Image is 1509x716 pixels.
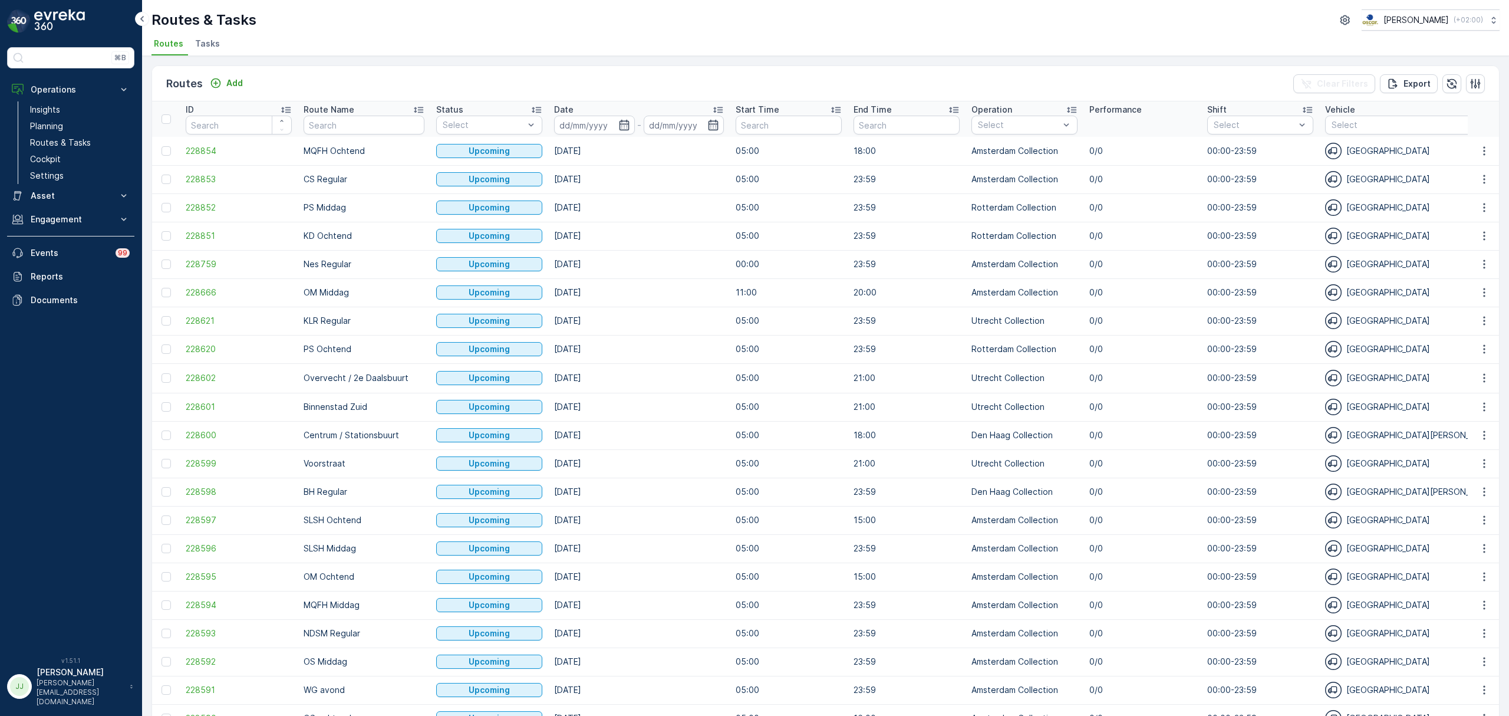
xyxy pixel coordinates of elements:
p: 00:00-23:59 [1207,258,1313,270]
p: Amsterdam Collection [971,145,1078,157]
span: 228851 [186,230,292,242]
p: Overvecht / 2e Daalsbuurt [304,372,424,384]
p: 05:00 [736,486,842,498]
input: Search [186,116,292,134]
p: 05:00 [736,429,842,441]
a: Settings [25,167,134,184]
p: Upcoming [469,628,510,639]
p: Add [226,77,243,89]
p: Operations [31,84,111,96]
p: 00:00-23:59 [1207,173,1313,185]
p: 23:59 [854,230,960,242]
p: 0/0 [1089,287,1195,298]
div: Toggle Row Selected [162,572,171,582]
img: svg%3e [1325,313,1342,329]
button: Upcoming [436,485,542,499]
td: [DATE] [548,676,730,704]
p: 05:00 [736,401,842,413]
p: 05:00 [736,343,842,355]
p: Rotterdam Collection [971,202,1078,214]
img: logo [7,9,31,33]
p: Routes [166,75,203,92]
p: Upcoming [469,287,510,298]
img: svg%3e [1325,228,1342,244]
p: ID [186,104,194,116]
p: Date [554,104,574,116]
p: 05:00 [736,514,842,526]
span: 228852 [186,202,292,214]
div: Toggle Row Selected [162,685,171,695]
p: ( +02:00 ) [1454,15,1483,25]
p: 18:00 [854,429,960,441]
button: Upcoming [436,144,542,158]
img: basis-logo_rgb2x.png [1362,14,1379,27]
p: 18:00 [854,145,960,157]
div: [GEOGRAPHIC_DATA] [1325,313,1495,329]
button: JJ[PERSON_NAME][PERSON_NAME][EMAIL_ADDRESS][DOMAIN_NAME] [7,666,134,707]
div: Toggle Row Selected [162,402,171,412]
p: Upcoming [469,258,510,270]
button: Engagement [7,208,134,231]
p: Shift [1207,104,1227,116]
p: BH Regular [304,486,424,498]
p: Binnenstad Zuid [304,401,424,413]
div: Toggle Row Selected [162,487,171,497]
div: Toggle Row Selected [162,175,171,184]
a: Planning [25,118,134,134]
p: Upcoming [469,599,510,611]
a: 228595 [186,571,292,583]
p: Upcoming [469,145,510,157]
a: 228597 [186,514,292,526]
button: Upcoming [436,428,542,442]
img: svg%3e [1325,625,1342,642]
p: Planning [30,120,63,132]
span: 228598 [186,486,292,498]
p: Routes & Tasks [30,137,91,149]
p: Utrecht Collection [971,401,1078,413]
p: Utrecht Collection [971,315,1078,327]
a: Reports [7,265,134,288]
p: 0/0 [1089,458,1195,469]
p: Documents [31,294,130,306]
p: Settings [30,170,64,182]
button: Upcoming [436,513,542,527]
img: svg%3e [1325,569,1342,585]
div: [GEOGRAPHIC_DATA][PERSON_NAME] [1325,484,1495,500]
div: [GEOGRAPHIC_DATA][PERSON_NAME] [1325,427,1495,444]
p: 05:00 [736,173,842,185]
p: Engagement [31,214,111,225]
p: [PERSON_NAME][EMAIL_ADDRESS][DOMAIN_NAME] [37,678,124,707]
td: [DATE] [548,250,730,278]
p: Upcoming [469,401,510,413]
img: svg%3e [1325,540,1342,557]
p: Amsterdam Collection [971,173,1078,185]
p: 0/0 [1089,315,1195,327]
p: Rotterdam Collection [971,230,1078,242]
td: [DATE] [548,193,730,222]
button: Upcoming [436,285,542,300]
span: 228591 [186,684,292,696]
p: 15:00 [854,514,960,526]
td: [DATE] [548,393,730,421]
div: Toggle Row Selected [162,544,171,553]
button: Upcoming [436,201,542,215]
span: 228759 [186,258,292,270]
p: Den Haag Collection [971,429,1078,441]
a: Insights [25,101,134,118]
span: 228596 [186,543,292,554]
td: [DATE] [548,449,730,478]
td: [DATE] [548,363,730,393]
p: 23:59 [854,486,960,498]
p: Upcoming [469,514,510,526]
a: 228666 [186,287,292,298]
p: End Time [854,104,892,116]
div: Toggle Row Selected [162,146,171,156]
p: 05:00 [736,145,842,157]
button: Upcoming [436,172,542,186]
button: Upcoming [436,314,542,328]
td: [DATE] [548,165,730,193]
p: Rotterdam Collection [971,343,1078,355]
img: svg%3e [1325,143,1342,159]
img: svg%3e [1325,512,1342,528]
a: Cockpit [25,151,134,167]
